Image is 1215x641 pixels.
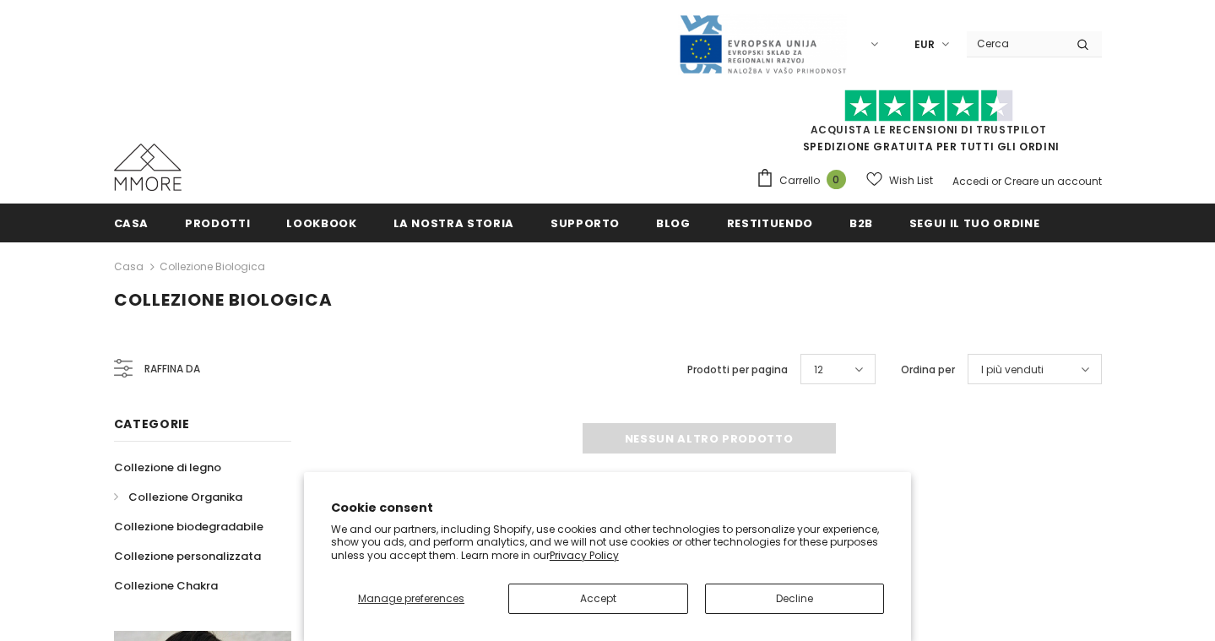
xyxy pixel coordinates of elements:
[909,215,1039,231] span: Segui il tuo ordine
[656,215,691,231] span: Blog
[814,361,823,378] span: 12
[909,204,1039,242] a: Segui il tuo ordine
[160,259,265,274] a: Collezione biologica
[393,204,514,242] a: La nostra storia
[967,31,1064,56] input: Search Site
[656,204,691,242] a: Blog
[952,174,989,188] a: Accedi
[114,257,144,277] a: Casa
[866,166,933,195] a: Wish List
[114,416,190,432] span: Categorie
[779,172,820,189] span: Carrello
[114,571,218,600] a: Collezione Chakra
[811,122,1047,137] a: Acquista le recensioni di TrustPilot
[114,459,221,475] span: Collezione di legno
[114,482,242,512] a: Collezione Organika
[286,204,356,242] a: Lookbook
[550,548,619,562] a: Privacy Policy
[849,204,873,242] a: B2B
[901,361,955,378] label: Ordina per
[114,204,149,242] a: Casa
[678,36,847,51] a: Javni Razpis
[114,541,261,571] a: Collezione personalizzata
[114,519,263,535] span: Collezione biodegradabile
[331,523,885,562] p: We and our partners, including Shopify, use cookies and other technologies to personalize your ex...
[844,90,1013,122] img: Fidati di Pilot Stars
[114,288,333,312] span: Collezione biologica
[678,14,847,75] img: Javni Razpis
[393,215,514,231] span: La nostra storia
[551,215,620,231] span: supporto
[114,453,221,482] a: Collezione di legno
[981,361,1044,378] span: I più venduti
[185,215,250,231] span: Prodotti
[727,204,813,242] a: Restituendo
[849,215,873,231] span: B2B
[827,170,846,189] span: 0
[128,489,242,505] span: Collezione Organika
[114,512,263,541] a: Collezione biodegradabile
[756,168,854,193] a: Carrello 0
[914,36,935,53] span: EUR
[889,172,933,189] span: Wish List
[144,360,200,378] span: Raffina da
[991,174,1001,188] span: or
[114,548,261,564] span: Collezione personalizzata
[756,97,1102,154] span: SPEDIZIONE GRATUITA PER TUTTI GLI ORDINI
[687,361,788,378] label: Prodotti per pagina
[286,215,356,231] span: Lookbook
[114,144,182,191] img: Casi MMORE
[705,584,884,614] button: Decline
[114,578,218,594] span: Collezione Chakra
[727,215,813,231] span: Restituendo
[1004,174,1102,188] a: Creare un account
[331,499,885,517] h2: Cookie consent
[114,215,149,231] span: Casa
[551,204,620,242] a: supporto
[358,591,464,606] span: Manage preferences
[185,204,250,242] a: Prodotti
[508,584,687,614] button: Accept
[331,584,492,614] button: Manage preferences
